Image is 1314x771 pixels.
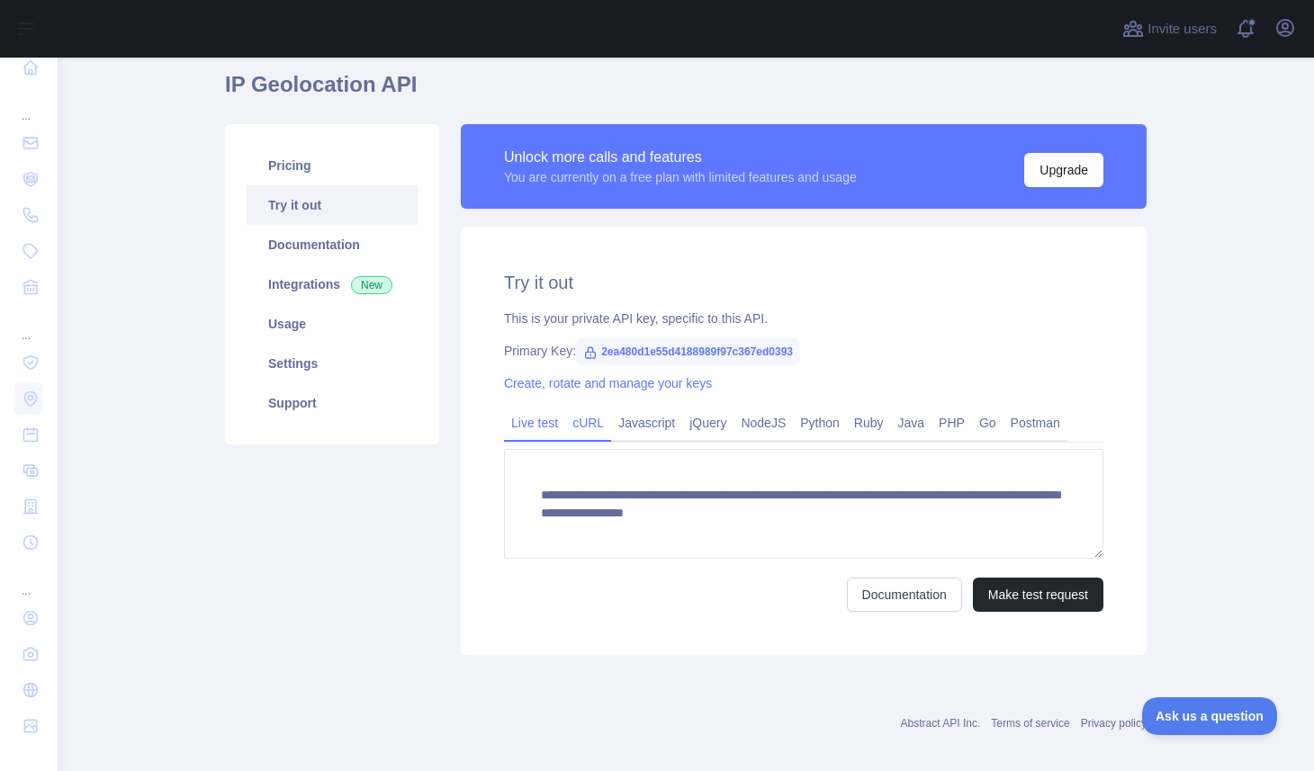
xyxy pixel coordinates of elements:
a: Terms of service [991,717,1069,730]
h2: Try it out [504,270,1103,295]
a: Settings [247,344,418,383]
a: Integrations New [247,264,418,304]
a: Javascript [611,408,682,437]
a: jQuery [682,408,733,437]
a: Go [972,408,1003,437]
a: Create, rotate and manage your keys [504,376,712,390]
span: New [351,276,392,294]
a: Java [891,408,932,437]
a: PHP [931,408,972,437]
span: Invite users [1147,19,1217,40]
a: Usage [247,304,418,344]
a: Postman [1003,408,1067,437]
div: Unlock more calls and features [504,147,857,168]
a: Privacy policy [1081,717,1147,730]
a: Try it out [247,185,418,225]
button: Invite users [1119,14,1220,43]
a: cURL [565,408,611,437]
button: Make test request [973,578,1103,612]
span: 2ea480d1e55d4188989f97c367ed0393 [576,338,800,365]
a: NodeJS [733,408,793,437]
a: Live test [504,408,565,437]
div: You are currently on a free plan with limited features and usage [504,168,857,186]
iframe: Toggle Customer Support [1142,697,1278,735]
a: Pricing [247,146,418,185]
a: Documentation [247,225,418,264]
a: Support [247,383,418,423]
div: Primary Key: [504,342,1103,360]
button: Upgrade [1024,153,1103,187]
h1: IP Geolocation API [225,70,1147,113]
div: ... [14,87,43,123]
a: Documentation [847,578,962,612]
a: Ruby [847,408,891,437]
a: Abstract API Inc. [901,717,981,730]
a: Python [793,408,847,437]
div: ... [14,562,43,598]
div: This is your private API key, specific to this API. [504,309,1103,327]
div: ... [14,307,43,343]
